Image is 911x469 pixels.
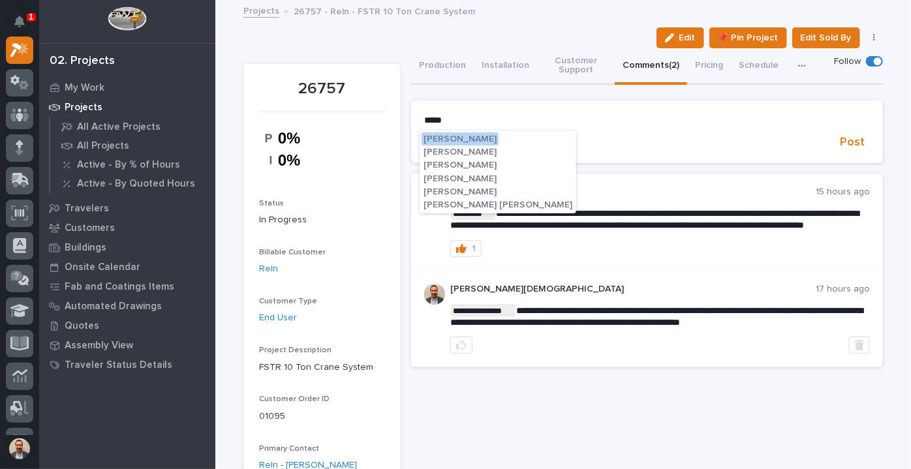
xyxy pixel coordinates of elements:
[792,27,860,48] button: Edit Sold By
[424,160,497,170] span: [PERSON_NAME]
[39,198,215,218] a: Travelers
[50,136,215,155] a: All Projects
[834,56,861,67] p: Follow
[849,337,870,354] button: Delete post
[450,284,816,295] p: [PERSON_NAME][DEMOGRAPHIC_DATA]
[65,102,102,113] p: Projects
[65,222,115,234] p: Customers
[39,97,215,117] a: Projects
[424,200,572,209] span: [PERSON_NAME] [PERSON_NAME]
[259,297,317,305] span: Customer Type
[424,134,497,144] span: [PERSON_NAME]
[259,262,278,276] a: Reln
[259,120,322,178] img: pITXC5ZJV09sMOaqffVXMiPyesc0tvA3n2dxAdofKY8
[422,159,499,172] button: [PERSON_NAME]
[450,187,816,198] p: [PERSON_NAME]
[39,335,215,355] a: Assembly View
[65,262,140,273] p: Onsite Calendar
[39,316,215,335] a: Quotes
[65,359,172,371] p: Traveler Status Details
[39,237,215,257] a: Buildings
[39,296,215,316] a: Automated Drawings
[50,155,215,174] a: Active - By % of Hours
[259,200,284,207] span: Status
[108,7,146,31] img: Workspace Logo
[259,361,385,374] p: FSTR 10 Ton Crane System
[259,346,332,354] span: Project Description
[259,249,326,256] span: Billable Customer
[6,8,33,35] button: Notifications
[424,174,497,183] span: [PERSON_NAME]
[77,178,195,190] p: Active - By Quoted Hours
[50,174,215,192] a: Active - By Quoted Hours
[50,54,115,68] div: 02. Projects
[450,240,482,257] button: 1
[29,12,33,22] p: 1
[816,284,870,295] p: 17 hours ago
[50,117,215,136] a: All Active Projects
[537,48,615,85] button: Customer Support
[39,78,215,97] a: My Work
[65,82,104,94] p: My Work
[65,281,174,293] p: Fab and Coatings Items
[709,27,787,48] button: 📌 Pin Project
[294,3,475,18] p: 26757 - Reln - FSTR 10 Ton Crane System
[259,445,319,453] span: Primary Contact
[65,301,162,312] p: Automated Drawings
[259,311,297,325] a: End User
[731,48,786,85] button: Schedule
[243,3,279,18] a: Projects
[424,284,445,305] img: ACg8ocIGaxZgOborKONOsCK60Wx-Xey7sE2q6Qmw6EHN013R=s96-c
[39,218,215,237] a: Customers
[259,395,330,403] span: Customer Order ID
[422,185,499,198] button: [PERSON_NAME]
[39,355,215,374] a: Traveler Status Details
[615,48,687,85] button: Comments (2)
[259,213,385,227] p: In Progress
[77,140,129,152] p: All Projects
[65,320,99,332] p: Quotes
[801,30,852,46] span: Edit Sold By
[687,48,731,85] button: Pricing
[474,48,537,85] button: Installation
[77,121,161,133] p: All Active Projects
[65,242,106,254] p: Buildings
[259,80,385,98] p: 26757
[679,32,696,44] span: Edit
[65,203,109,215] p: Travelers
[424,187,497,196] span: [PERSON_NAME]
[424,147,497,157] span: [PERSON_NAME]
[422,132,499,145] button: [PERSON_NAME]
[840,135,865,150] span: Post
[718,30,779,46] span: 📌 Pin Project
[411,48,474,85] button: Production
[450,337,472,354] button: like this post
[65,340,133,352] p: Assembly View
[422,198,574,211] button: [PERSON_NAME] [PERSON_NAME]
[16,16,33,37] div: Notifications1
[39,257,215,277] a: Onsite Calendar
[422,145,499,159] button: [PERSON_NAME]
[259,410,385,423] p: 01095
[422,172,499,185] button: [PERSON_NAME]
[77,159,180,171] p: Active - By % of Hours
[6,435,33,462] button: users-avatar
[816,187,870,198] p: 15 hours ago
[472,244,476,253] div: 1
[656,27,704,48] button: Edit
[39,277,215,296] a: Fab and Coatings Items
[835,135,870,150] button: Post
